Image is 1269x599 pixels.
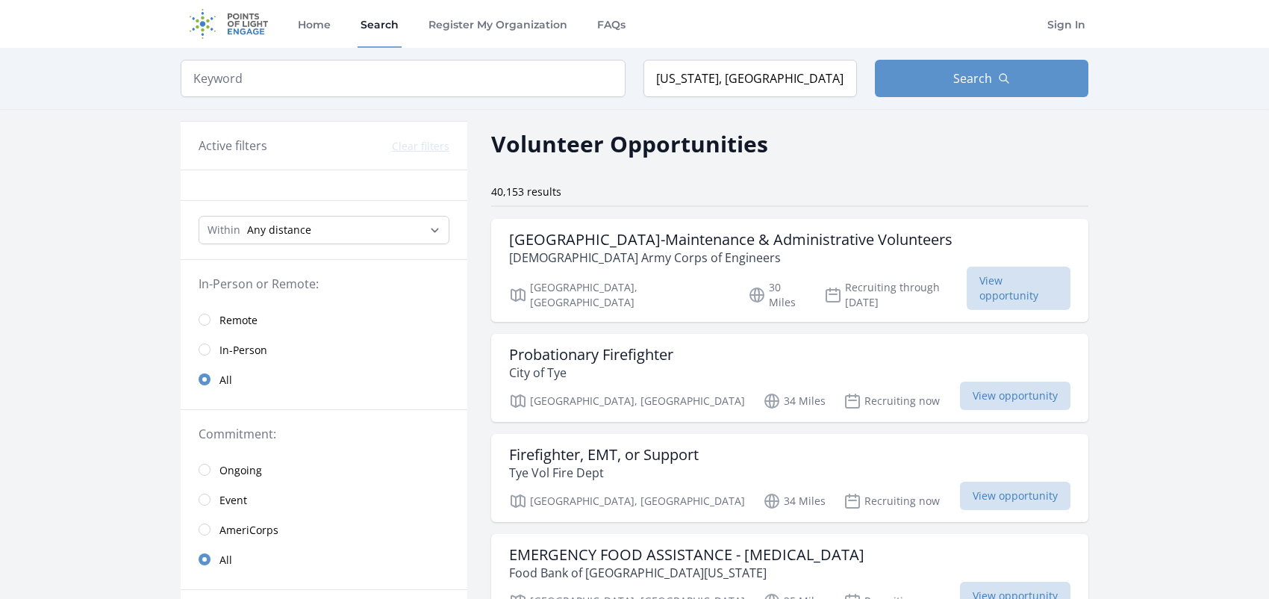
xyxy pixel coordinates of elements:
[181,335,467,364] a: In-Person
[960,382,1070,410] span: View opportunity
[491,334,1088,422] a: Probationary Firefighter City of Tye [GEOGRAPHIC_DATA], [GEOGRAPHIC_DATA] 34 Miles Recruiting now...
[509,231,952,249] h3: [GEOGRAPHIC_DATA]-Maintenance & Administrative Volunteers
[763,492,826,510] p: 34 Miles
[181,305,467,335] a: Remote
[392,139,449,154] button: Clear filters
[844,392,940,410] p: Recruiting now
[181,515,467,544] a: AmeriCorps
[509,249,952,267] p: [DEMOGRAPHIC_DATA] Army Corps of Engineers
[824,280,967,310] p: Recruiting through [DATE]
[219,523,278,538] span: AmeriCorps
[748,280,807,310] p: 30 Miles
[199,275,449,293] legend: In-Person or Remote:
[509,346,673,364] h3: Probationary Firefighter
[199,216,449,244] select: Search Radius
[219,343,267,358] span: In-Person
[509,392,745,410] p: [GEOGRAPHIC_DATA], [GEOGRAPHIC_DATA]
[643,60,857,97] input: Location
[181,485,467,515] a: Event
[181,364,467,394] a: All
[960,482,1070,510] span: View opportunity
[763,392,826,410] p: 34 Miles
[509,364,673,382] p: City of Tye
[199,137,267,155] h3: Active filters
[509,546,864,564] h3: EMERGENCY FOOD ASSISTANCE - [MEDICAL_DATA]
[509,280,730,310] p: [GEOGRAPHIC_DATA], [GEOGRAPHIC_DATA]
[199,425,449,443] legend: Commitment:
[219,553,232,568] span: All
[967,267,1070,310] span: View opportunity
[491,127,768,161] h2: Volunteer Opportunities
[953,69,992,87] span: Search
[491,219,1088,322] a: [GEOGRAPHIC_DATA]-Maintenance & Administrative Volunteers [DEMOGRAPHIC_DATA] Army Corps of Engine...
[181,544,467,574] a: All
[509,492,745,510] p: [GEOGRAPHIC_DATA], [GEOGRAPHIC_DATA]
[219,373,232,388] span: All
[509,464,699,482] p: Tye Vol Fire Dept
[844,492,940,510] p: Recruiting now
[219,463,262,478] span: Ongoing
[181,455,467,485] a: Ongoing
[491,184,561,199] span: 40,153 results
[219,493,247,508] span: Event
[509,446,699,464] h3: Firefighter, EMT, or Support
[509,564,864,582] p: Food Bank of [GEOGRAPHIC_DATA][US_STATE]
[181,60,626,97] input: Keyword
[875,60,1088,97] button: Search
[491,434,1088,522] a: Firefighter, EMT, or Support Tye Vol Fire Dept [GEOGRAPHIC_DATA], [GEOGRAPHIC_DATA] 34 Miles Recr...
[219,313,258,328] span: Remote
